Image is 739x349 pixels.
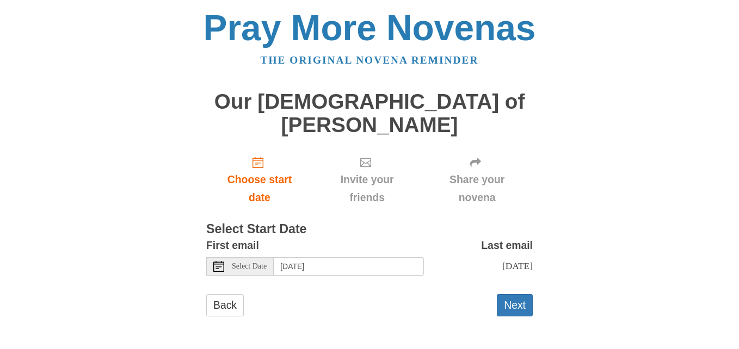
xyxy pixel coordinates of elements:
[432,171,522,207] span: Share your novena
[206,236,259,254] label: First email
[204,8,536,48] a: Pray More Novenas
[261,54,479,66] a: The original novena reminder
[206,294,244,316] a: Back
[497,294,533,316] button: Next
[313,147,421,212] div: Click "Next" to confirm your start date first.
[502,260,533,271] span: [DATE]
[206,90,533,136] h1: Our [DEMOGRAPHIC_DATA] of [PERSON_NAME]
[206,222,533,236] h3: Select Start Date
[324,171,410,207] span: Invite your friends
[217,171,302,207] span: Choose start date
[421,147,533,212] div: Click "Next" to confirm your start date first.
[481,236,533,254] label: Last email
[206,147,313,212] a: Choose start date
[232,263,267,270] span: Select Date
